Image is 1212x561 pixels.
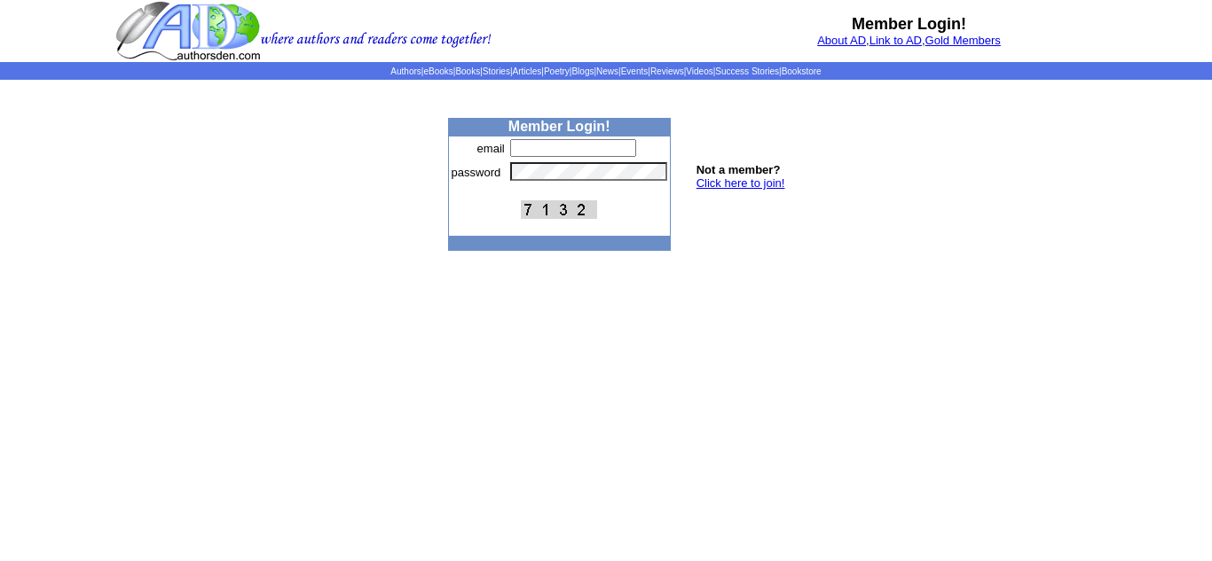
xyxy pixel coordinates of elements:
[686,66,712,76] a: Videos
[621,66,649,76] a: Events
[715,66,779,76] a: Success Stories
[483,66,510,76] a: Stories
[452,166,501,179] font: password
[697,163,781,176] b: Not a member?
[544,66,570,76] a: Poetry
[477,142,505,155] font: email
[817,34,1001,47] font: , ,
[455,66,480,76] a: Books
[697,176,785,190] a: Click here to join!
[782,66,822,76] a: Bookstore
[423,66,453,76] a: eBooks
[508,119,610,134] b: Member Login!
[870,34,922,47] a: Link to AD
[571,66,594,76] a: Blogs
[817,34,866,47] a: About AD
[390,66,821,76] span: | | | | | | | | | | | |
[521,200,597,219] img: This Is CAPTCHA Image
[852,15,966,33] b: Member Login!
[513,66,542,76] a: Articles
[650,66,684,76] a: Reviews
[596,66,618,76] a: News
[390,66,421,76] a: Authors
[925,34,1001,47] a: Gold Members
